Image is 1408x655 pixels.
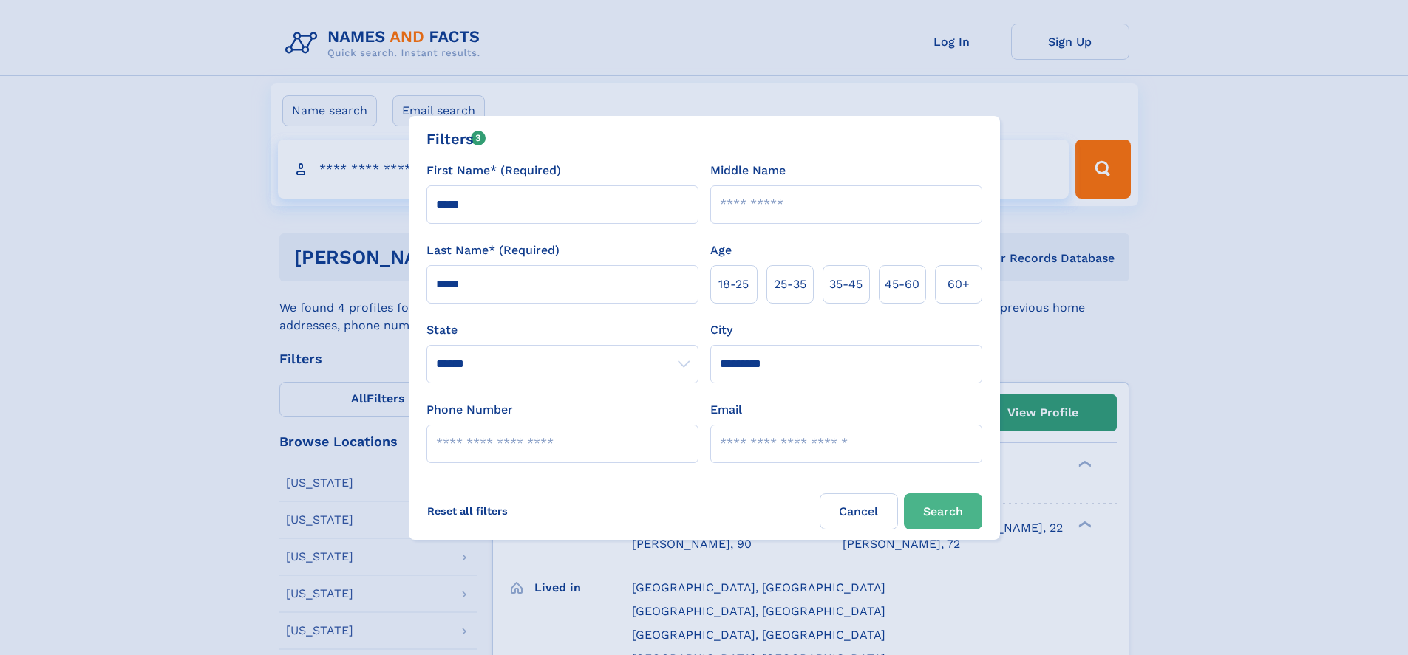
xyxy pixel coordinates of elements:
[418,493,517,529] label: Reset all filters
[774,275,806,293] span: 25‑35
[710,241,732,259] label: Age
[710,162,786,179] label: Middle Name
[426,401,513,419] label: Phone Number
[948,275,970,293] span: 60+
[426,162,561,179] label: First Name* (Required)
[820,493,898,529] label: Cancel
[710,321,732,339] label: City
[426,128,486,150] div: Filters
[904,493,982,529] button: Search
[426,321,698,339] label: State
[426,241,560,259] label: Last Name* (Required)
[718,275,749,293] span: 18‑25
[710,401,742,419] label: Email
[885,275,919,293] span: 45‑60
[829,275,863,293] span: 35‑45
